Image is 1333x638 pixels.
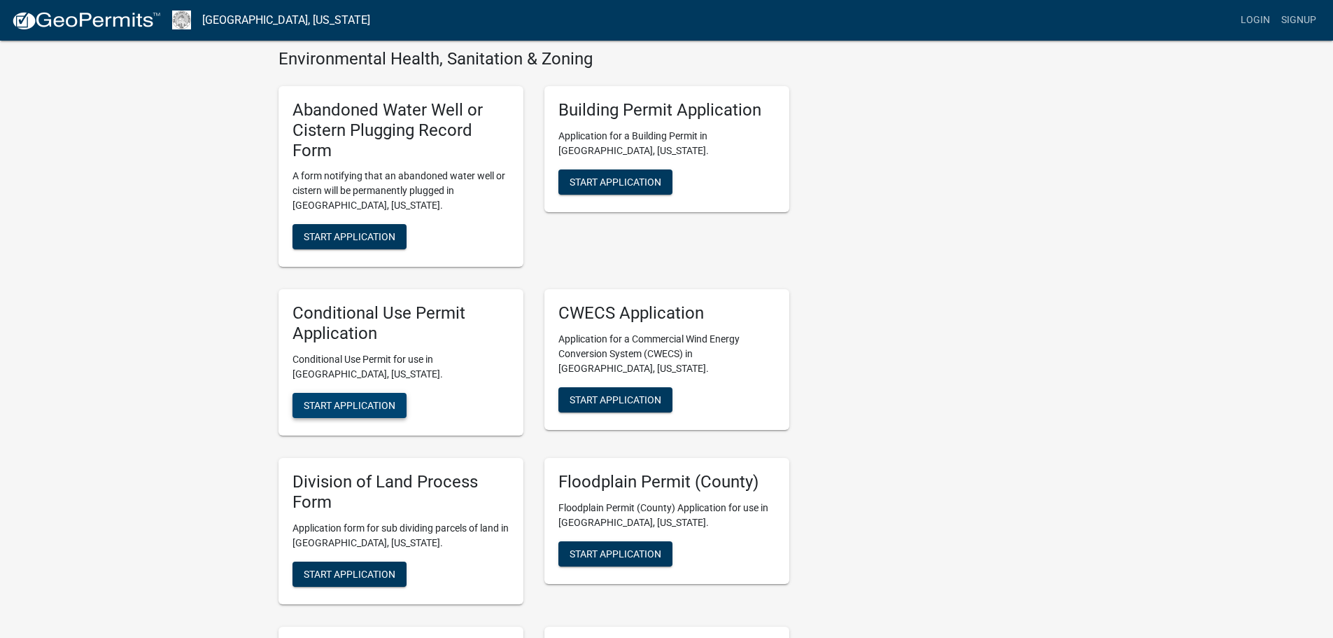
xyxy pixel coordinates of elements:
[570,548,661,559] span: Start Application
[292,303,509,344] h5: Conditional Use Permit Application
[558,387,672,412] button: Start Application
[1276,7,1322,34] a: Signup
[292,521,509,550] p: Application form for sub dividing parcels of land in [GEOGRAPHIC_DATA], [US_STATE].
[172,11,191,29] img: Franklin County, Iowa
[570,394,661,405] span: Start Application
[292,393,407,418] button: Start Application
[202,8,370,32] a: [GEOGRAPHIC_DATA], [US_STATE]
[558,129,775,158] p: Application for a Building Permit in [GEOGRAPHIC_DATA], [US_STATE].
[292,352,509,382] p: Conditional Use Permit for use in [GEOGRAPHIC_DATA], [US_STATE].
[304,231,395,242] span: Start Application
[292,224,407,249] button: Start Application
[292,562,407,587] button: Start Application
[278,49,789,69] h4: Environmental Health, Sanitation & Zoning
[558,501,775,530] p: Floodplain Permit (County) Application for use in [GEOGRAPHIC_DATA], [US_STATE].
[292,472,509,513] h5: Division of Land Process Form
[292,169,509,213] p: A form notifying that an abandoned water well or cistern will be permanently plugged in [GEOGRAPH...
[558,169,672,195] button: Start Application
[292,100,509,160] h5: Abandoned Water Well or Cistern Plugging Record Form
[558,303,775,324] h5: CWECS Application
[558,541,672,567] button: Start Application
[558,100,775,120] h5: Building Permit Application
[304,568,395,579] span: Start Application
[570,176,661,187] span: Start Application
[558,332,775,376] p: Application for a Commercial Wind Energy Conversion System (CWECS) in [GEOGRAPHIC_DATA], [US_STATE].
[1235,7,1276,34] a: Login
[558,472,775,492] h5: Floodplain Permit (County)
[304,399,395,410] span: Start Application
